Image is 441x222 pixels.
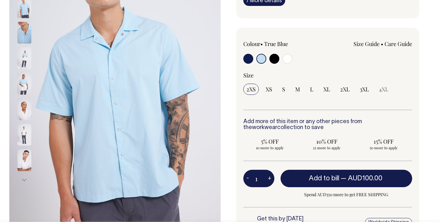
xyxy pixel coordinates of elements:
[376,84,392,95] input: 4XL
[341,175,384,182] span: —
[266,86,272,93] span: XS
[243,172,252,185] button: -
[17,73,31,95] img: true-blue
[300,136,353,152] input: 10% OFF 25 more to apply
[265,172,274,185] button: +
[17,124,31,146] img: off-white
[340,86,350,93] span: 2XL
[379,86,389,93] span: 4XL
[292,84,303,95] input: M
[17,48,31,69] img: true-blue
[20,173,29,187] button: Next
[243,72,412,79] div: Size
[17,99,31,120] img: off-white
[281,191,412,198] span: Spend AUD350 more to get FREE SHIPPING
[353,40,380,48] a: Size Guide
[337,84,353,95] input: 2XL
[385,40,412,48] a: Care Guide
[260,40,263,48] span: •
[357,84,372,95] input: 3XL
[243,119,412,131] h6: Add more of this item or any other pieces from the collection to save
[246,86,256,93] span: 2XS
[348,175,382,182] span: AUD100.00
[246,138,293,145] span: 5% OFF
[295,86,300,93] span: M
[360,138,407,145] span: 15% OFF
[323,86,330,93] span: XL
[381,40,383,48] span: •
[303,145,350,150] span: 25 more to apply
[243,40,311,48] div: Colour
[263,84,275,95] input: XS
[279,84,288,95] input: S
[282,86,285,93] span: S
[303,138,350,145] span: 10% OFF
[281,170,412,187] button: Add to bill —AUD100.00
[310,86,313,93] span: L
[357,136,410,152] input: 15% OFF 50 more to apply
[243,84,259,95] input: 2XS
[309,175,339,182] span: Add to bill
[307,84,317,95] input: L
[360,145,407,150] span: 50 more to apply
[17,150,31,171] img: off-white
[320,84,333,95] input: XL
[252,125,277,130] a: workwear
[246,145,293,150] span: 10 more to apply
[17,22,31,44] img: true-blue
[243,136,296,152] input: 5% OFF 10 more to apply
[360,86,369,93] span: 3XL
[264,40,288,48] label: True Blue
